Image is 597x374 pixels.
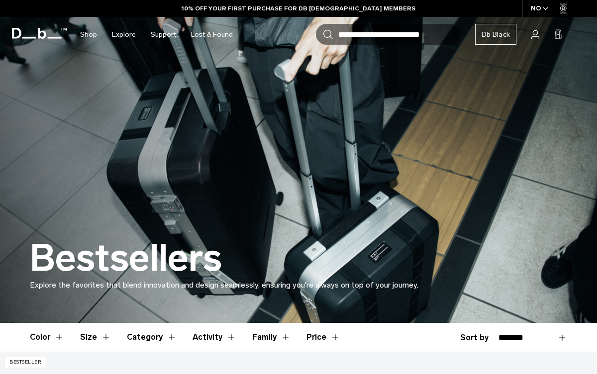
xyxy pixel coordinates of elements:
button: Toggle Filter [30,323,64,352]
button: Toggle Filter [127,323,177,352]
p: Bestseller [5,357,46,368]
a: Shop [80,17,97,52]
a: Db Black [475,24,516,45]
a: Support [151,17,176,52]
nav: Main Navigation [73,17,240,52]
button: Toggle Filter [193,323,236,352]
a: Explore [112,17,136,52]
h1: Bestsellers [30,238,222,279]
a: Lost & Found [191,17,233,52]
button: Toggle Filter [252,323,291,352]
span: Explore the favorites that blend innovation and design seamlessly, ensuring you're always on top ... [30,280,418,290]
a: 10% OFF YOUR FIRST PURCHASE FOR DB [DEMOGRAPHIC_DATA] MEMBERS [182,4,415,13]
button: Toggle Filter [80,323,111,352]
button: Toggle Price [306,323,340,352]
